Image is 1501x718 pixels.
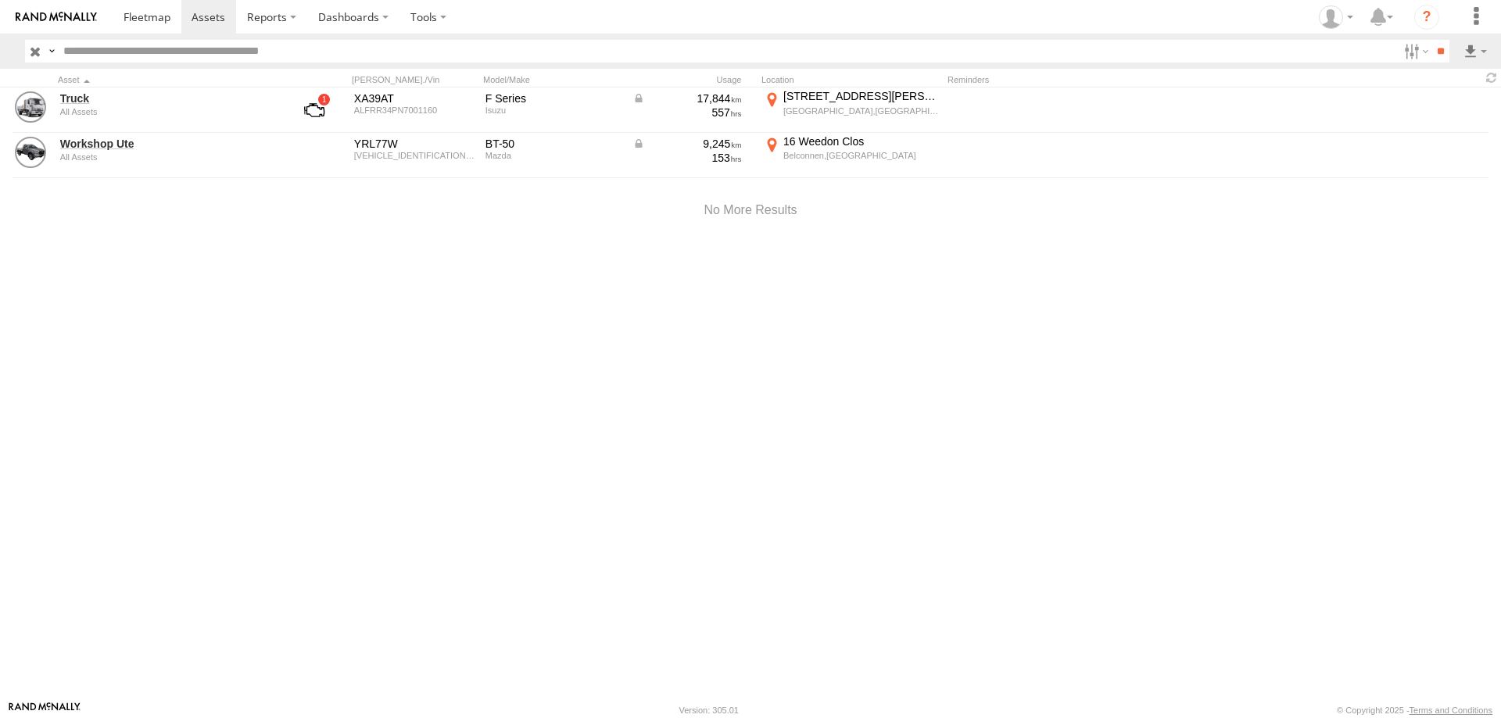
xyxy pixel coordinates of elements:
[483,74,624,85] div: Model/Make
[354,105,475,115] div: ALFRR34PN7001160
[1482,70,1501,85] span: Refresh
[630,74,755,85] div: Usage
[1313,5,1359,29] div: David Perry
[352,74,477,85] div: [PERSON_NAME]./Vin
[354,151,475,160] div: MP2TFR87JPT300234
[948,74,1198,85] div: Reminders
[60,137,274,151] a: Workshop Ute
[60,107,274,116] div: undefined
[15,91,46,123] a: View Asset Details
[679,705,739,715] div: Version: 305.01
[761,134,941,177] label: Click to View Current Location
[354,91,475,105] div: XA39AT
[1337,705,1492,715] div: © Copyright 2025 -
[45,40,58,63] label: Search Query
[783,150,939,161] div: Belconnen,[GEOGRAPHIC_DATA]
[1410,705,1492,715] a: Terms and Conditions
[9,702,81,718] a: Visit our Website
[783,134,939,148] div: 16 Weedon Clos
[632,137,742,151] div: Data from Vehicle CANbus
[16,12,97,23] img: rand-logo.svg
[285,91,343,129] a: View Asset with Fault/s
[1398,40,1431,63] label: Search Filter Options
[58,74,277,85] div: Click to Sort
[485,91,622,105] div: F Series
[783,105,939,116] div: [GEOGRAPHIC_DATA],[GEOGRAPHIC_DATA]
[761,74,941,85] div: Location
[1414,5,1439,30] i: ?
[761,89,941,131] label: Click to View Current Location
[485,151,622,160] div: Mazda
[1462,40,1488,63] label: Export results as...
[632,91,742,105] div: Data from Vehicle CANbus
[60,152,274,162] div: undefined
[485,137,622,151] div: BT-50
[632,151,742,165] div: 153
[485,105,622,115] div: Isuzu
[60,91,274,105] a: Truck
[632,105,742,120] div: 557
[15,137,46,168] a: View Asset Details
[783,89,939,103] div: [STREET_ADDRESS][PERSON_NAME]
[354,137,475,151] div: YRL77W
